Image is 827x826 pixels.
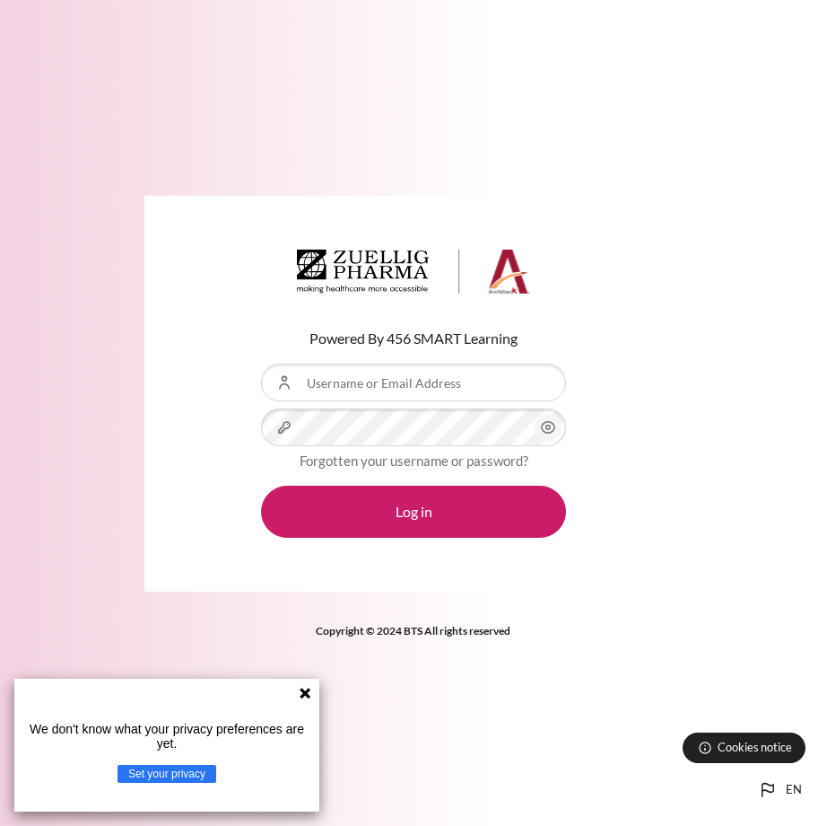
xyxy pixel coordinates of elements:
[118,765,216,783] button: Set your privacy
[300,453,528,469] a: Forgotten your username or password?
[261,364,566,401] input: Username or Email Address
[750,772,809,808] button: Languages
[22,722,312,751] p: We don't know what your privacy preferences are yet.
[261,328,566,349] p: Powered By 456 SMART Learning
[786,781,802,799] span: en
[297,250,530,294] img: Architeck
[261,486,566,538] button: Log in
[683,733,805,763] button: Cookies notice
[316,624,510,637] strong: Copyright © 2024 BTS All rights reserved
[297,250,530,302] a: Architeck
[718,739,792,756] span: Cookies notice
